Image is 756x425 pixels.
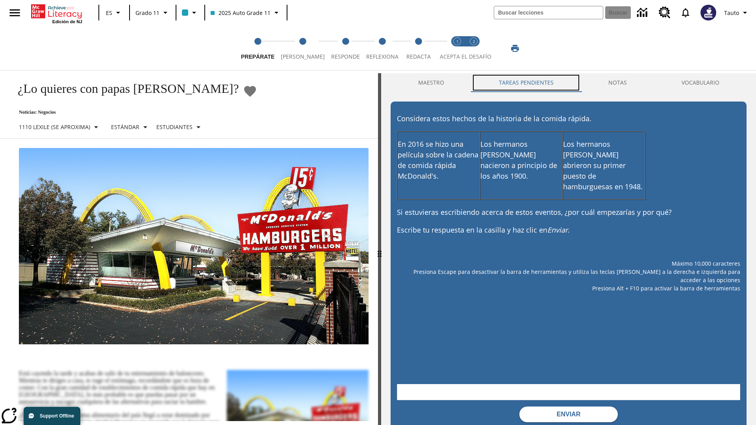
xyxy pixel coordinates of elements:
[696,2,721,23] button: Escoja un nuevo avatar
[440,53,491,60] span: ACEPTA EL DESAFÍO
[406,53,431,60] span: Redacta
[563,139,645,192] p: Los hermanos [PERSON_NAME] abrieron su primer puesto de hamburguesas en 1948.
[473,39,475,44] text: 2
[241,54,274,60] span: Prepárate
[235,27,281,70] button: Prepárate step 1 of 5
[654,73,747,92] button: VOCABULARIO
[106,9,112,17] span: ES
[581,73,654,92] button: NOTAS
[52,19,82,24] span: Edición de NJ
[547,225,568,235] em: Enviar
[456,39,458,44] text: 1
[654,2,675,23] a: Centro de recursos, Se abrirá en una pestaña nueva.
[132,6,173,20] button: Grado: Grado 11, Elige un grado
[724,9,739,17] span: Tauto
[274,27,331,70] button: Lee step 2 of 5
[519,407,618,422] button: Enviar
[700,5,716,20] img: Avatar
[9,109,257,115] p: Noticias: Negocios
[16,120,104,134] button: Seleccione Lexile, 1110 Lexile (Se aproxima)
[381,73,756,425] div: activity
[446,27,469,70] button: Acepta el desafío lee step 1 of 2
[102,6,127,20] button: Lenguaje: ES, Selecciona un idioma
[281,53,325,60] span: [PERSON_NAME]
[208,6,284,20] button: Clase: 2025 Auto Grade 11, Selecciona una clase
[19,123,90,131] p: 1110 Lexile (Se aproxima)
[398,139,480,181] p: En 2016 se hizo una película sobre la cadena de comida rápida McDonald's.
[9,81,239,96] h1: ¿Lo quieres con papas [PERSON_NAME]?
[397,225,740,235] p: Escribe tu respuesta en la casilla y haz clic en .
[397,113,740,124] p: Considera estos hechos de la historia de la comida rápida.
[3,1,26,24] button: Abrir el menú lateral
[325,27,366,70] button: Responde step 3 of 5
[397,207,740,218] p: Si estuvieras escribiendo acerca de estos eventos, ¿por cuál empezarías y por qué?
[211,9,271,17] span: 2025 Auto Grade 11
[632,2,654,24] a: Centro de información
[156,123,193,131] p: Estudiantes
[135,9,159,17] span: Grado 11
[397,284,740,292] p: Presiona Alt + F10 para activar la barra de herramientas
[360,27,405,70] button: Reflexiona step 4 of 5
[397,268,740,284] p: Presiona Escape para desactivar la barra de herramientas y utiliza las teclas [PERSON_NAME] a la ...
[471,73,581,92] button: TAREAS PENDIENTES
[108,120,153,134] button: Tipo de apoyo, Estándar
[331,53,360,60] span: Responde
[19,148,369,345] img: Uno de los primeros locales de McDonald's, con el icónico letrero rojo y los arcos amarillos.
[480,139,562,181] p: Los hermanos [PERSON_NAME] nacieron a principio de los años 1900.
[675,2,696,23] a: Notificaciones
[31,3,82,24] div: Portada
[502,41,528,55] button: Imprimir
[391,73,747,92] div: Instructional Panel Tabs
[366,53,398,60] span: Reflexiona
[153,120,206,134] button: Seleccionar estudiante
[462,27,485,70] button: Acepta el desafío contesta step 2 of 2
[24,407,80,425] button: Support Offline
[721,6,753,20] button: Perfil/Configuración
[40,413,74,419] span: Support Offline
[179,6,202,20] button: El color de la clase es azul claro. Cambiar el color de la clase.
[391,73,471,92] button: Maestro
[378,73,381,425] div: Pulsa la tecla de intro o la barra espaciadora y luego presiona las flechas de derecha e izquierd...
[243,84,257,98] button: Añadir a mis Favoritas - ¿Lo quieres con papas fritas?
[6,6,112,15] body: Máximo 10,000 caracteres Presiona Escape para desactivar la barra de herramientas y utiliza las t...
[398,27,439,70] button: Redacta step 5 of 5
[397,259,740,268] p: Máximo 10,000 caracteres
[494,6,603,19] input: Buscar campo
[111,123,139,131] p: Estándar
